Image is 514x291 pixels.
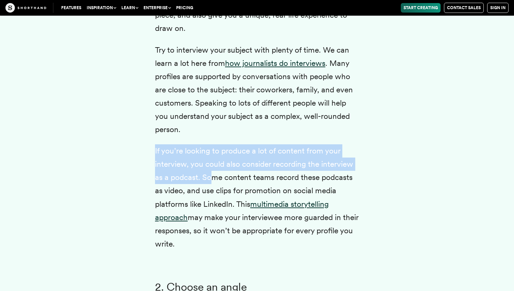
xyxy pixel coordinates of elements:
a: Pricing [173,3,196,13]
button: Enterprise [141,3,173,13]
a: Start Creating [401,3,441,13]
button: Learn [119,3,141,13]
img: The Craft [5,3,46,13]
a: Features [58,3,84,13]
p: If you’re looking to produce a lot of content from your interview, you could also consider record... [155,144,359,251]
a: Contact Sales [444,3,484,13]
button: Inspiration [84,3,119,13]
p: Try to interview your subject with plenty of time. We can learn a lot here from . Many profiles a... [155,43,359,137]
a: Sign in [487,3,509,13]
a: multimedia storytelling approach [155,199,329,222]
a: how journalists do interviews [225,58,325,68]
